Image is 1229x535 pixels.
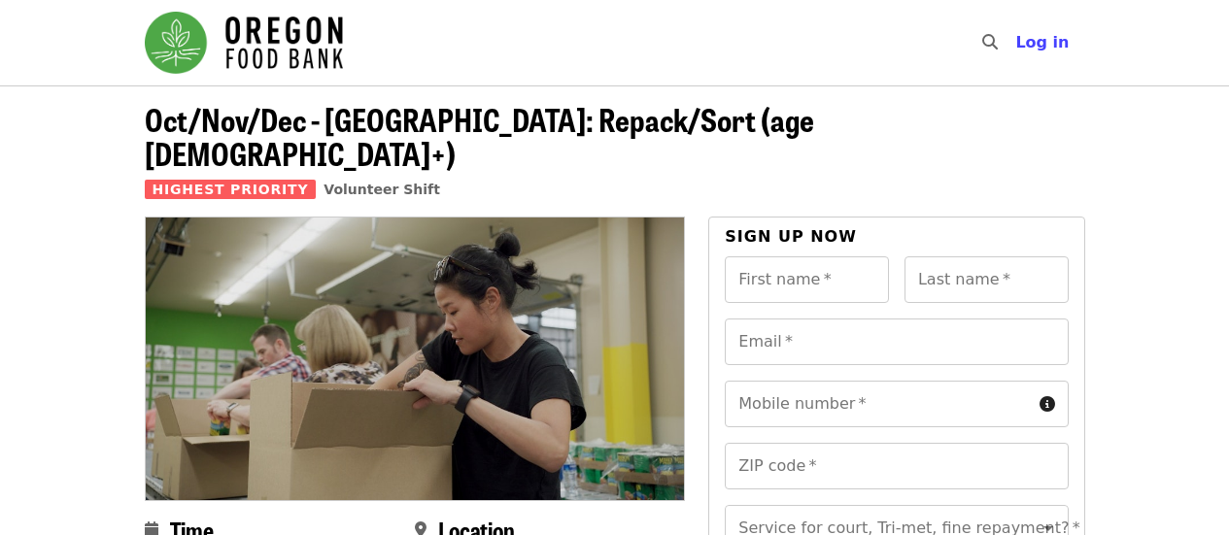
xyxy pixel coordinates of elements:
[905,256,1069,303] input: Last name
[145,12,343,74] img: Oregon Food Bank - Home
[982,33,998,51] i: search icon
[725,318,1068,365] input: Email
[145,96,814,176] span: Oct/Nov/Dec - [GEOGRAPHIC_DATA]: Repack/Sort (age [DEMOGRAPHIC_DATA]+)
[1009,19,1025,66] input: Search
[725,443,1068,489] input: ZIP code
[146,217,685,499] img: Oct/Nov/Dec - Portland: Repack/Sort (age 8+) organized by Oregon Food Bank
[725,256,889,303] input: First name
[1040,395,1055,414] i: circle-info icon
[145,180,317,199] span: Highest Priority
[725,227,857,246] span: Sign up now
[1000,23,1084,62] button: Log in
[725,381,1031,427] input: Mobile number
[324,182,440,197] a: Volunteer Shift
[1015,33,1069,51] span: Log in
